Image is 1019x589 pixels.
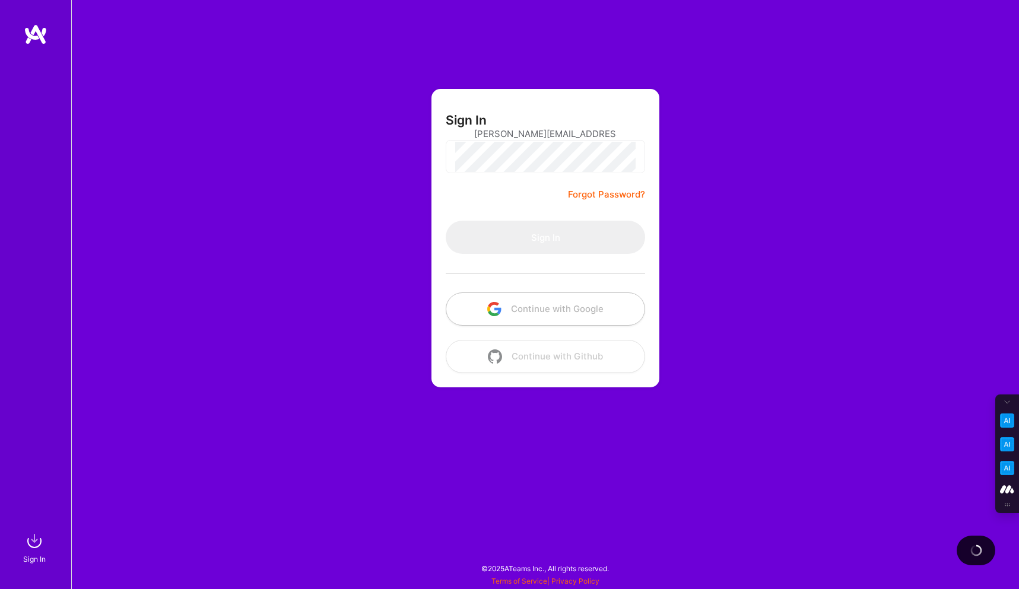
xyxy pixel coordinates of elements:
span: | [491,577,599,585]
a: Privacy Policy [551,577,599,585]
a: Forgot Password? [568,187,645,202]
div: © 2025 ATeams Inc., All rights reserved. [71,553,1019,583]
img: Key Point Extractor icon [1000,413,1014,428]
input: Email... [474,119,617,149]
button: Sign In [446,221,645,254]
img: sign in [23,529,46,553]
button: Continue with Github [446,340,645,373]
a: sign inSign In [25,529,46,565]
h3: Sign In [446,113,487,128]
div: Sign In [23,553,46,565]
button: Continue with Google [446,292,645,326]
img: Jargon Buster icon [1000,461,1014,475]
img: logo [24,24,47,45]
a: Terms of Service [491,577,547,585]
img: icon [487,302,501,316]
img: loading [970,545,982,556]
img: icon [488,349,502,364]
img: Email Tone Analyzer icon [1000,437,1014,451]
